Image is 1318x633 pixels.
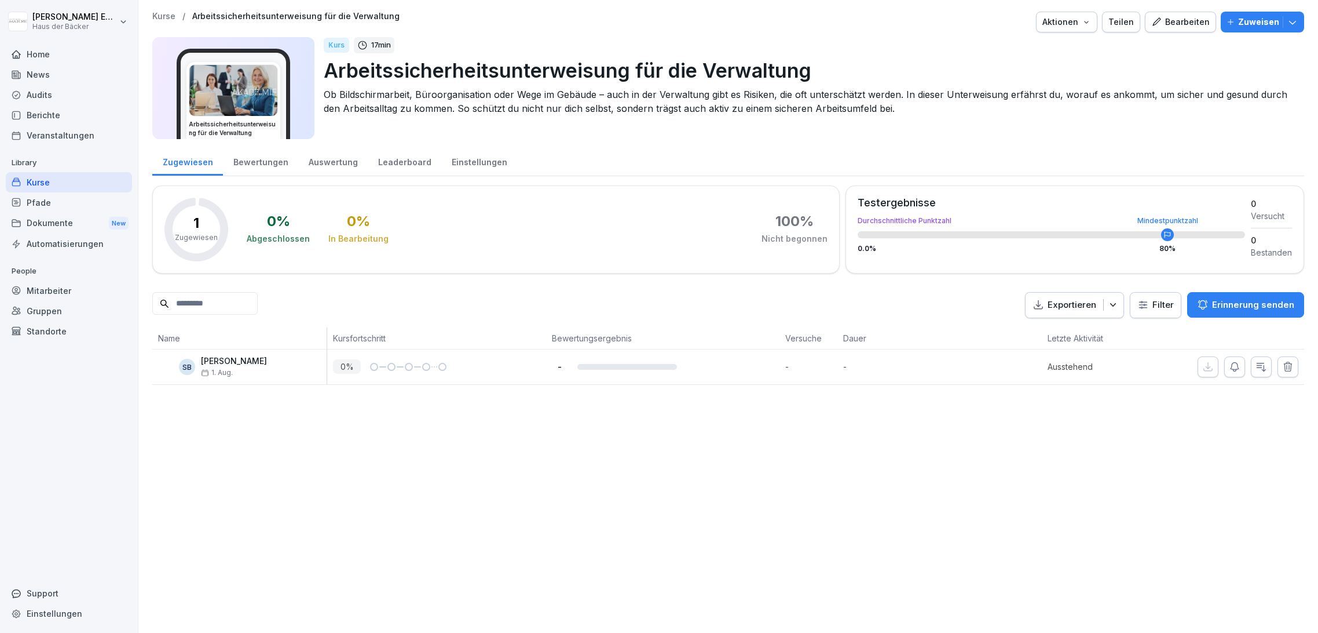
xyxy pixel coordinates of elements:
p: - [552,361,568,372]
div: 0 % [267,214,290,228]
p: [PERSON_NAME] Ehlerding [32,12,117,22]
div: SB [179,359,195,375]
button: Erinnerung senden [1187,292,1304,318]
a: Audits [6,85,132,105]
a: Kurse [152,12,175,21]
div: 0.0 % [858,245,1245,252]
div: Nicht begonnen [761,233,828,245]
p: Letzte Aktivität [1048,332,1145,344]
p: Ausstehend [1048,361,1151,373]
button: Filter [1130,293,1181,318]
button: Aktionen [1036,12,1097,32]
a: Auswertung [298,146,368,176]
div: Bestanden [1251,246,1292,259]
p: 17 min [371,39,391,51]
div: Support [6,583,132,603]
p: Library [6,154,132,172]
button: Exportieren [1025,292,1124,318]
div: Dokumente [6,213,132,234]
div: New [109,217,129,230]
p: Haus der Bäcker [32,23,117,31]
button: Zuweisen [1221,12,1304,32]
div: Filter [1137,299,1174,311]
a: News [6,64,132,85]
a: Gruppen [6,301,132,321]
div: Testergebnisse [858,198,1245,208]
p: Kursfortschritt [333,332,540,344]
div: Abgeschlossen [247,233,310,245]
h3: Arbeitssicherheitsunterweisung für die Verwaltung [189,120,278,137]
div: Bearbeiten [1151,16,1210,28]
div: 100 % [775,214,814,228]
a: Berichte [6,105,132,125]
img: uu40vofrwkrcojczpz6qgbpy.png [189,65,277,116]
a: Kurse [6,172,132,192]
a: DokumenteNew [6,213,132,234]
button: Teilen [1102,12,1140,32]
a: Leaderboard [368,146,441,176]
a: Arbeitssicherheitsunterweisung für die Verwaltung [192,12,400,21]
a: Zugewiesen [152,146,223,176]
p: Erinnerung senden [1212,299,1294,311]
p: Zuweisen [1238,16,1279,28]
a: Einstellungen [6,603,132,624]
p: Versuche [785,332,832,344]
a: Standorte [6,321,132,341]
a: Einstellungen [441,146,517,176]
p: Exportieren [1048,299,1096,312]
p: - [843,361,910,373]
p: Zugewiesen [175,232,218,243]
p: Ob Bildschirmarbeit, Büroorganisation oder Wege im Gebäude – auch in der Verwaltung gibt es Risik... [324,88,1295,115]
a: Automatisierungen [6,234,132,254]
span: 1. Aug. [201,369,233,377]
p: People [6,262,132,281]
a: Veranstaltungen [6,125,132,145]
div: 0 % [347,214,370,228]
a: Bewertungen [223,146,298,176]
div: 0 [1251,234,1292,246]
div: Mindestpunktzahl [1137,217,1198,224]
div: Versucht [1251,210,1292,222]
p: / [182,12,185,21]
p: Name [158,332,321,344]
div: Kurs [324,38,349,53]
p: - [785,361,838,373]
p: Dauer [843,332,905,344]
div: Durchschnittliche Punktzahl [858,217,1245,224]
button: Bearbeiten [1145,12,1216,32]
p: Bewertungsergebnis [552,332,774,344]
a: Mitarbeiter [6,281,132,301]
a: Home [6,44,132,64]
div: 0 [1251,198,1292,210]
div: Teilen [1108,16,1134,28]
div: 80 % [1159,245,1176,252]
a: Pfade [6,192,132,213]
p: 1 [193,216,199,230]
div: In Bearbeitung [328,233,389,245]
div: Aktionen [1042,16,1091,28]
p: [PERSON_NAME] [201,356,267,366]
p: Arbeitssicherheitsunterweisung für die Verwaltung [324,56,1295,85]
p: 0 % [333,359,361,374]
